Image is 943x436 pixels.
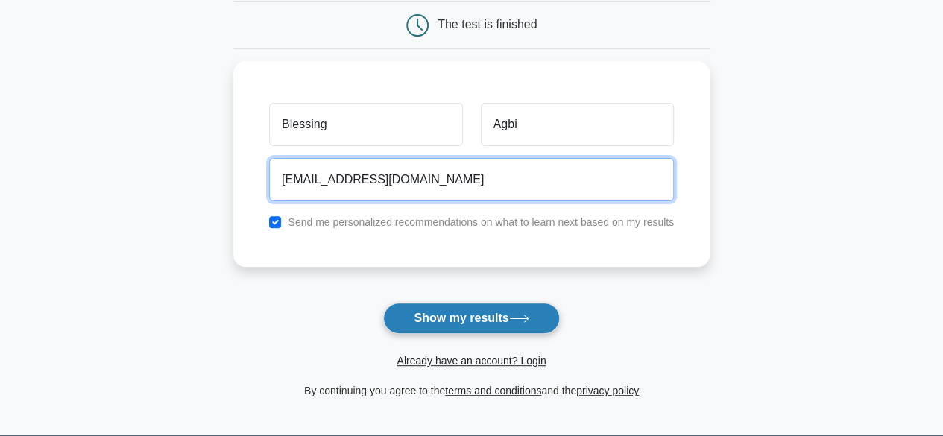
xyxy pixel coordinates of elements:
div: By continuing you agree to the and the [224,382,719,399]
a: terms and conditions [445,385,541,396]
button: Show my results [383,303,559,334]
a: privacy policy [576,385,639,396]
div: The test is finished [438,18,537,31]
input: Last name [481,103,674,146]
a: Already have an account? Login [397,355,546,367]
input: First name [269,103,462,146]
input: Email [269,158,674,201]
label: Send me personalized recommendations on what to learn next based on my results [288,216,674,228]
